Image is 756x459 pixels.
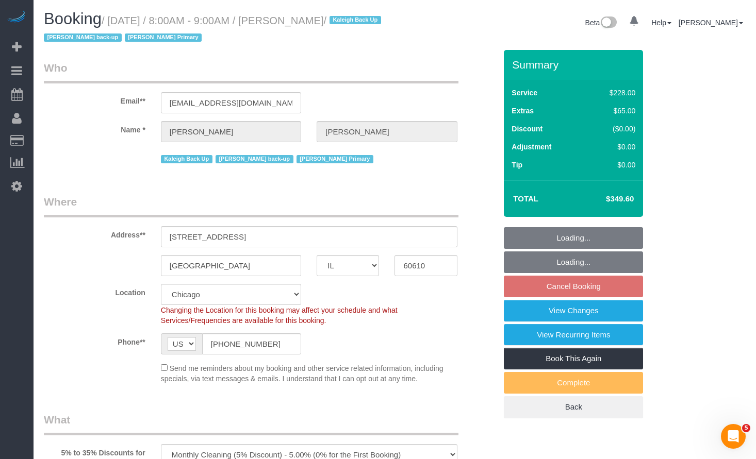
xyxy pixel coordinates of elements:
label: Tip [512,160,522,170]
a: Beta [585,19,617,27]
img: Automaid Logo [6,10,27,25]
label: Service [512,88,537,98]
a: Back [504,396,643,418]
label: Location [36,284,153,298]
span: Kaleigh Back Up [161,155,212,163]
legend: What [44,412,458,435]
label: Discount [512,124,543,134]
span: Kaleigh Back Up [330,16,381,24]
h3: Summary [512,59,638,71]
legend: Where [44,194,458,217]
strong: Total [513,194,538,203]
div: $0.00 [588,142,636,152]
span: 5 [742,424,750,432]
legend: Who [44,60,458,83]
label: Adjustment [512,142,551,152]
span: [PERSON_NAME] Primary [297,155,374,163]
label: Name * [36,121,153,135]
iframe: Intercom live chat [721,424,746,449]
span: Send me reminders about my booking and other service related information, including specials, via... [161,364,443,383]
input: Zip Code** [395,255,457,276]
div: ($0.00) [588,124,636,134]
span: [PERSON_NAME] back-up [216,155,293,163]
span: [PERSON_NAME] Primary [125,33,202,42]
a: View Changes [504,300,643,321]
a: View Recurring Items [504,324,643,346]
input: Last Name* [317,121,457,142]
div: $65.00 [588,106,636,116]
img: New interface [600,16,617,30]
input: First Name** [161,121,301,142]
small: / [DATE] / 8:00AM - 9:00AM / [PERSON_NAME] [44,15,384,44]
span: Changing the Location for this booking may affect your schedule and what Services/Frequencies are... [161,306,398,325]
span: Booking [44,10,102,28]
span: [PERSON_NAME] back-up [44,33,122,42]
a: [PERSON_NAME] [679,19,743,27]
div: $0.00 [588,160,636,170]
a: Book This Again [504,348,643,369]
div: $228.00 [588,88,636,98]
a: Help [651,19,671,27]
h4: $349.60 [575,195,634,203]
label: Extras [512,106,534,116]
